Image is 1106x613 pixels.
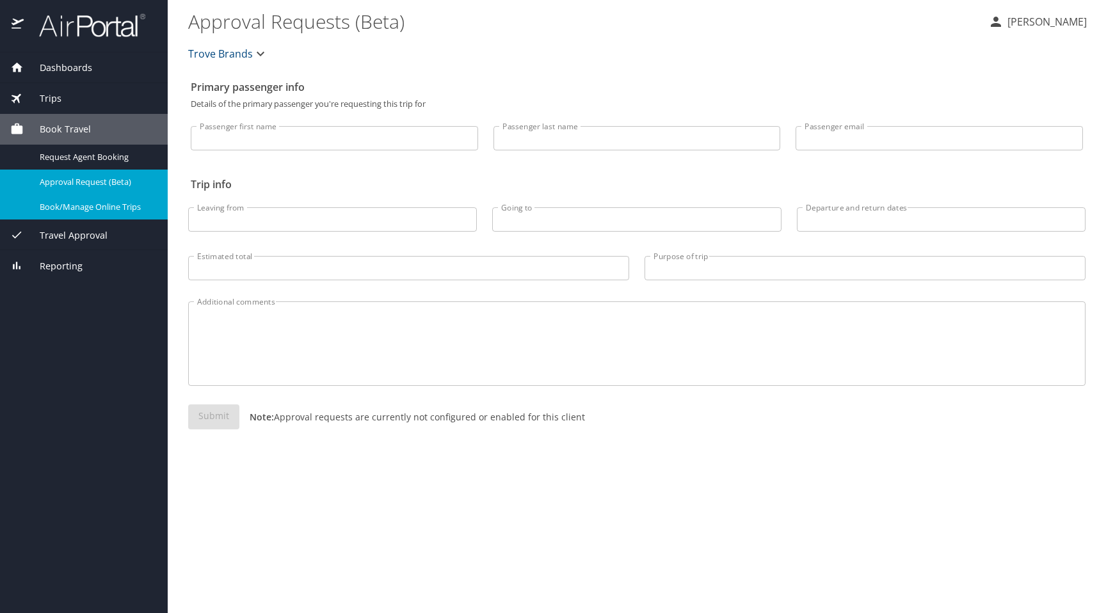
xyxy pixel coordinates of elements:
[40,151,152,163] span: Request Agent Booking
[1004,14,1087,29] p: [PERSON_NAME]
[239,410,585,424] p: Approval requests are currently not configured or enabled for this client
[24,259,83,273] span: Reporting
[188,45,253,63] span: Trove Brands
[191,174,1083,195] h2: Trip info
[12,13,25,38] img: icon-airportal.png
[25,13,145,38] img: airportal-logo.png
[40,201,152,213] span: Book/Manage Online Trips
[250,411,274,423] strong: Note:
[183,41,273,67] button: Trove Brands
[24,61,92,75] span: Dashboards
[191,77,1083,97] h2: Primary passenger info
[24,122,91,136] span: Book Travel
[40,176,152,188] span: Approval Request (Beta)
[24,228,108,243] span: Travel Approval
[24,92,61,106] span: Trips
[188,1,978,41] h1: Approval Requests (Beta)
[191,100,1083,108] p: Details of the primary passenger you're requesting this trip for
[983,10,1092,33] button: [PERSON_NAME]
